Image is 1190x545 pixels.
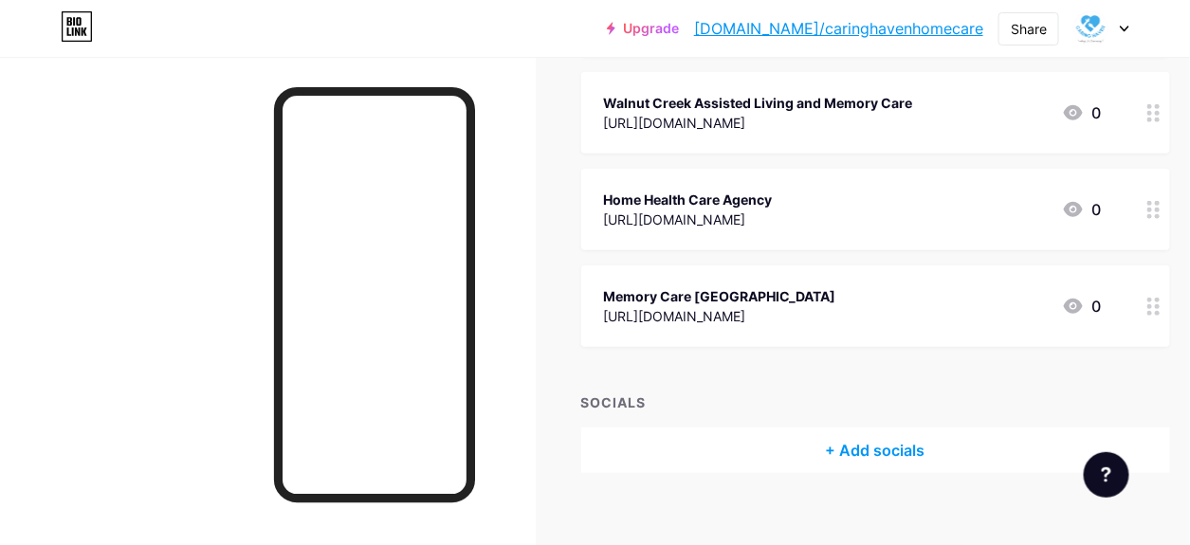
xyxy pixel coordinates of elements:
div: SOCIALS [581,392,1170,412]
div: [URL][DOMAIN_NAME] [604,306,836,326]
div: 0 [1062,101,1102,124]
a: [DOMAIN_NAME]/caringhavenhomecare [694,17,983,40]
div: [URL][DOMAIN_NAME] [604,113,913,133]
div: Share [1011,19,1047,39]
div: Memory Care [GEOGRAPHIC_DATA] [604,286,836,306]
div: Home Health Care Agency [604,190,773,209]
a: Upgrade [607,21,679,36]
div: + Add socials [581,427,1170,473]
div: 0 [1062,198,1102,221]
img: caringhavenhomecare [1073,10,1109,46]
div: Walnut Creek Assisted Living and Memory Care [604,93,913,113]
div: 0 [1062,295,1102,318]
div: [URL][DOMAIN_NAME] [604,209,773,229]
